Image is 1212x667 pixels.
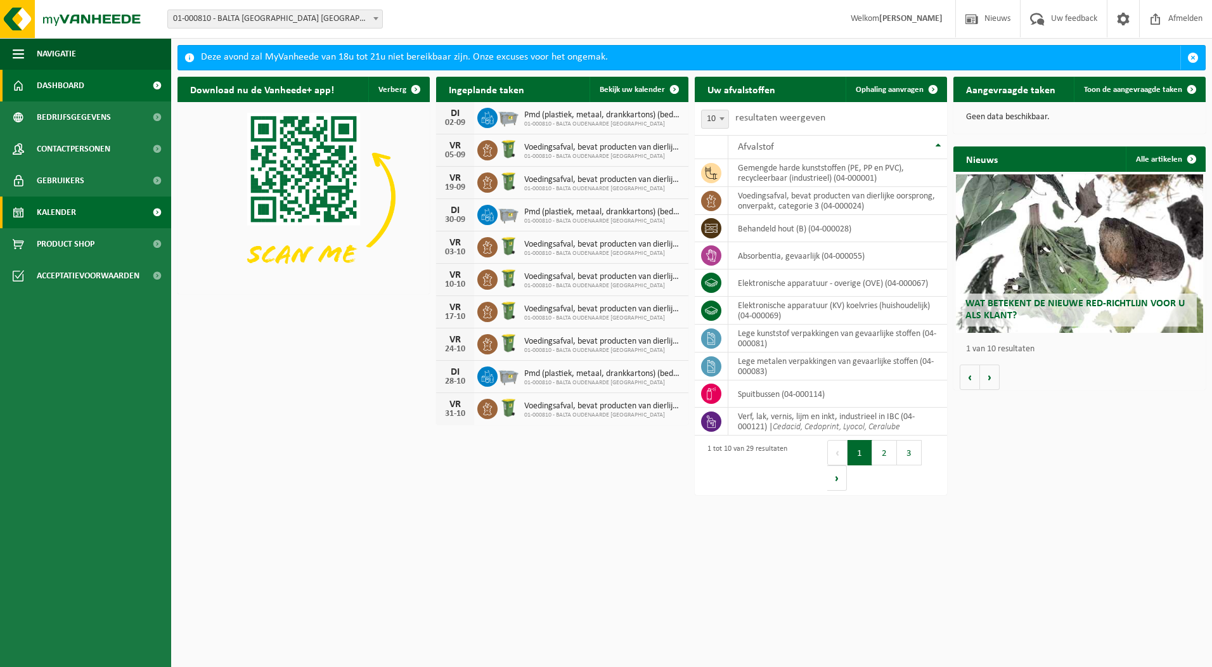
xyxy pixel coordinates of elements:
[442,399,468,410] div: VR
[728,353,947,380] td: lege metalen verpakkingen van gevaarlijke stoffen (04-000083)
[728,187,947,215] td: voedingsafval, bevat producten van dierlijke oorsprong, onverpakt, categorie 3 (04-000024)
[773,422,900,432] i: Cedacid, Cedoprint, Lyocol, Ceralube
[442,119,468,127] div: 02-09
[728,159,947,187] td: gemengde harde kunststoffen (PE, PP en PVC), recycleerbaar (industrieel) (04-000001)
[498,235,519,257] img: WB-0240-HPE-GN-50
[701,110,729,129] span: 10
[442,345,468,354] div: 24-10
[953,146,1010,171] h2: Nieuws
[728,269,947,297] td: elektronische apparatuur - overige (OVE) (04-000067)
[856,86,924,94] span: Ophaling aanvragen
[442,248,468,257] div: 03-10
[37,197,76,228] span: Kalender
[980,365,1000,390] button: Volgende
[600,86,665,94] span: Bekijk uw kalender
[524,153,682,160] span: 01-000810 - BALTA OUDENAARDE [GEOGRAPHIC_DATA]
[524,401,682,411] span: Voedingsafval, bevat producten van dierlijke oorsprong, onverpakt, categorie 3
[167,10,383,29] span: 01-000810 - BALTA OUDENAARDE NV - OUDENAARDE
[965,299,1185,321] span: Wat betekent de nieuwe RED-richtlijn voor u als klant?
[168,10,382,28] span: 01-000810 - BALTA OUDENAARDE NV - OUDENAARDE
[879,14,943,23] strong: [PERSON_NAME]
[37,260,139,292] span: Acceptatievoorwaarden
[1084,86,1182,94] span: Toon de aangevraagde taken
[897,440,922,465] button: 3
[442,238,468,248] div: VR
[436,77,537,101] h2: Ingeplande taken
[590,77,687,102] a: Bekijk uw kalender
[442,108,468,119] div: DI
[524,217,682,225] span: 01-000810 - BALTA OUDENAARDE [GEOGRAPHIC_DATA]
[442,313,468,321] div: 17-10
[524,379,682,387] span: 01-000810 - BALTA OUDENAARDE [GEOGRAPHIC_DATA]
[442,141,468,151] div: VR
[442,173,468,183] div: VR
[524,185,682,193] span: 01-000810 - BALTA OUDENAARDE [GEOGRAPHIC_DATA]
[442,270,468,280] div: VR
[701,439,787,492] div: 1 tot 10 van 29 resultaten
[498,268,519,289] img: WB-0240-HPE-GN-50
[728,215,947,242] td: behandeld hout (B) (04-000028)
[37,101,111,133] span: Bedrijfsgegevens
[368,77,429,102] button: Verberg
[1126,146,1204,172] a: Alle artikelen
[498,138,519,160] img: WB-0240-HPE-GN-50
[524,337,682,347] span: Voedingsafval, bevat producten van dierlijke oorsprong, onverpakt, categorie 3
[524,272,682,282] span: Voedingsafval, bevat producten van dierlijke oorsprong, onverpakt, categorie 3
[695,77,788,101] h2: Uw afvalstoffen
[524,207,682,217] span: Pmd (plastiek, metaal, drankkartons) (bedrijven)
[442,410,468,418] div: 31-10
[498,203,519,224] img: WB-2500-GAL-GY-01
[442,205,468,216] div: DI
[1074,77,1204,102] a: Toon de aangevraagde taken
[37,133,110,165] span: Contactpersonen
[728,380,947,408] td: spuitbussen (04-000114)
[827,465,847,491] button: Next
[378,86,406,94] span: Verberg
[524,240,682,250] span: Voedingsafval, bevat producten van dierlijke oorsprong, onverpakt, categorie 3
[872,440,897,465] button: 2
[524,347,682,354] span: 01-000810 - BALTA OUDENAARDE [GEOGRAPHIC_DATA]
[966,113,1193,122] p: Geen data beschikbaar.
[37,70,84,101] span: Dashboard
[728,325,947,353] td: lege kunststof verpakkingen van gevaarlijke stoffen (04-000081)
[37,228,94,260] span: Product Shop
[848,440,872,465] button: 1
[442,302,468,313] div: VR
[37,165,84,197] span: Gebruikers
[524,120,682,128] span: 01-000810 - BALTA OUDENAARDE [GEOGRAPHIC_DATA]
[738,142,774,152] span: Afvalstof
[498,332,519,354] img: WB-0240-HPE-GN-50
[524,250,682,257] span: 01-000810 - BALTA OUDENAARDE [GEOGRAPHIC_DATA]
[498,106,519,127] img: WB-2500-GAL-GY-01
[728,242,947,269] td: absorbentia, gevaarlijk (04-000055)
[960,365,980,390] button: Vorige
[442,367,468,377] div: DI
[524,175,682,185] span: Voedingsafval, bevat producten van dierlijke oorsprong, onverpakt, categorie 3
[524,304,682,314] span: Voedingsafval, bevat producten van dierlijke oorsprong, onverpakt, categorie 3
[498,171,519,192] img: WB-0240-HPE-GN-50
[524,411,682,419] span: 01-000810 - BALTA OUDENAARDE [GEOGRAPHIC_DATA]
[524,143,682,153] span: Voedingsafval, bevat producten van dierlijke oorsprong, onverpakt, categorie 3
[524,282,682,290] span: 01-000810 - BALTA OUDENAARDE [GEOGRAPHIC_DATA]
[702,110,728,128] span: 10
[177,77,347,101] h2: Download nu de Vanheede+ app!
[956,174,1203,333] a: Wat betekent de nieuwe RED-richtlijn voor u als klant?
[37,38,76,70] span: Navigatie
[177,102,430,292] img: Download de VHEPlus App
[524,369,682,379] span: Pmd (plastiek, metaal, drankkartons) (bedrijven)
[442,183,468,192] div: 19-09
[953,77,1068,101] h2: Aangevraagde taken
[728,297,947,325] td: elektronische apparatuur (KV) koelvries (huishoudelijk) (04-000069)
[442,280,468,289] div: 10-10
[201,46,1180,70] div: Deze avond zal MyVanheede van 18u tot 21u niet bereikbaar zijn. Onze excuses voor het ongemak.
[498,397,519,418] img: WB-0240-HPE-GN-50
[442,377,468,386] div: 28-10
[735,113,825,123] label: resultaten weergeven
[966,345,1199,354] p: 1 van 10 resultaten
[524,314,682,322] span: 01-000810 - BALTA OUDENAARDE [GEOGRAPHIC_DATA]
[827,440,848,465] button: Previous
[442,151,468,160] div: 05-09
[498,365,519,386] img: WB-2500-GAL-GY-01
[498,300,519,321] img: WB-0240-HPE-GN-50
[846,77,946,102] a: Ophaling aanvragen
